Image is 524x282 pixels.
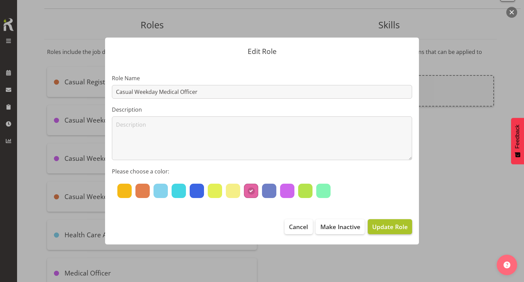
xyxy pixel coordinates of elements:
button: Cancel [285,219,312,234]
label: Role Name [112,74,412,82]
p: Edit Role [112,48,412,55]
span: Update Role [372,222,408,231]
button: Make Inactive [316,219,364,234]
input: Role Name [112,85,412,99]
button: Feedback - Show survey [511,118,524,164]
label: Description [112,105,412,114]
span: Make Inactive [320,222,360,231]
img: help-xxl-2.png [504,262,510,268]
button: Update Role [368,219,412,234]
span: Cancel [289,222,308,231]
span: Feedback [514,125,521,149]
label: Please choose a color: [112,167,412,175]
